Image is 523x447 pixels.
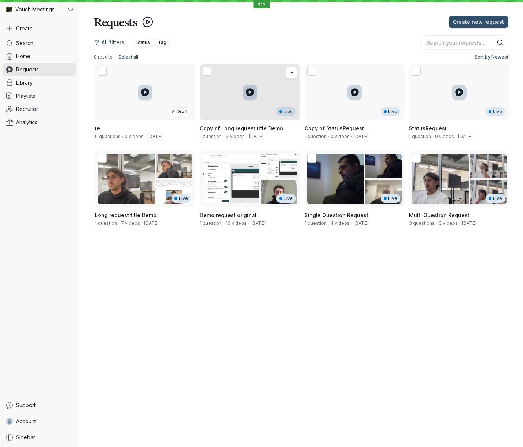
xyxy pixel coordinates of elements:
[439,220,458,226] span: 3 videos
[226,134,245,139] span: 7 videos
[3,63,76,76] a: Requests
[409,220,435,226] span: 3 questions
[3,415,76,428] a: SAccount
[94,54,113,60] span: 8 results
[121,220,140,226] span: 7 videos
[251,220,265,226] span: Created by Daniel Shein
[16,434,35,441] span: Sidebar
[117,220,121,226] span: ·
[472,53,508,62] button: Sort by:Newest
[409,125,447,131] span: StatusRequest
[16,79,33,86] span: Library
[95,134,121,139] span: 0 questions
[155,38,170,47] button: Tag
[462,220,476,226] span: Created by Daniel Shein
[305,134,327,139] span: 1 question
[354,220,368,226] span: Created by Daniel Shein
[6,6,12,13] img: Vouch Meetings Demo avatar
[222,220,226,226] span: ·
[3,89,76,103] a: Playlists
[305,220,327,226] span: 1 question
[409,212,469,218] span: Multi Question Request
[222,134,226,139] span: ·
[449,16,508,28] button: Create new request
[95,125,100,131] span: te
[327,220,331,226] span: ·
[200,212,257,218] span: Demo request original
[118,53,138,61] span: Select all
[200,220,222,226] span: 1 question
[454,134,458,139] span: ·
[8,418,12,425] span: S
[144,134,148,139] span: ·
[420,35,508,50] input: Search your requests...
[354,134,368,139] span: Created by Stephane
[3,116,76,129] a: Analytics
[16,402,36,409] span: Support
[102,39,124,46] span: All filters
[148,134,162,139] span: Created by Stephane
[140,220,144,226] span: ·
[350,134,354,139] span: ·
[3,37,76,50] a: Search
[94,37,129,48] button: All filters
[115,53,141,62] button: Select all
[16,53,30,60] span: Home
[95,220,117,226] span: 1 question
[16,418,36,425] span: Account
[94,15,137,29] h1: Requests
[409,134,431,139] span: 1 question
[245,134,249,139] span: ·
[15,6,62,13] span: Vouch Meetings Demo
[226,220,247,226] span: 10 videos
[435,220,439,226] span: ·
[497,39,504,46] button: Search
[286,67,297,79] button: More actions
[200,125,283,131] span: Copy of Long request title Demo
[95,212,156,218] span: Long request title Demo
[350,220,354,226] span: ·
[3,3,76,16] button: Vouch Meetings Demo avatarVouch Meetings Demo
[200,134,222,139] span: 1 question
[305,212,368,218] span: Single Question Request
[144,220,159,226] span: Created by Stephane
[305,125,364,131] span: Copy of StatusRequest
[16,40,33,47] span: Search
[16,25,33,32] span: Create
[3,22,76,35] button: Create
[16,66,39,73] span: Requests
[331,220,350,226] span: 4 videos
[133,38,153,47] button: Status
[3,3,66,16] div: Vouch Meetings Demo
[3,103,76,116] a: Recruiter
[3,76,76,89] a: Library
[435,134,454,139] span: 0 videos
[458,220,462,226] span: ·
[453,18,504,26] span: Create new request
[3,50,76,63] a: Home
[249,134,264,139] span: Created by Stephane
[16,119,37,126] span: Analytics
[327,134,331,139] span: ·
[16,105,38,113] span: Recruiter
[3,431,76,444] a: Sidebar
[431,134,435,139] span: ·
[475,53,508,61] span: Sort by: Newest
[247,220,251,226] span: ·
[331,134,350,139] span: 0 videos
[121,134,125,139] span: ·
[136,39,150,46] span: Status
[458,134,473,139] span: Created by Stephane
[3,399,76,412] a: Support
[16,92,35,100] span: Playlists
[158,39,166,46] span: Tag
[125,134,144,139] span: 0 videos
